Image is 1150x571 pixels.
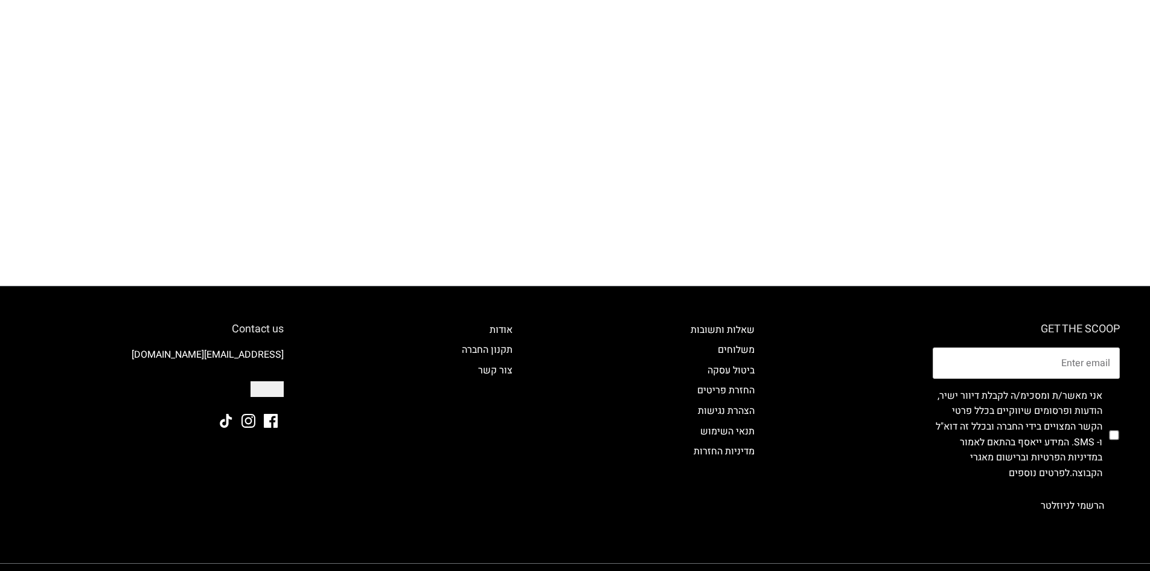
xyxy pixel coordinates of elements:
input: Email [933,347,1120,379]
a: אודות [490,323,513,337]
a: צור קשר [478,363,513,378]
a: החזרת פריטים [697,383,755,398]
label: אני מאשר/ת ומסכימ/ה לקבלת דיוור ישיר, הודעות ופרסומים שיווקיים בכלל פרטי הקשר המצויים בידי החברה ... [933,389,1102,482]
a: הצהרת נגישות [698,404,755,418]
a: מדיניות החזרות [694,444,755,459]
a: Tiktok [219,414,233,428]
a: תקנון החברה [462,343,513,357]
div: Secondary navigation [679,323,767,521]
a: שאלות ותשובות [691,323,755,337]
div: Secondary navigation [450,323,525,521]
a: משלוחים [718,343,755,357]
h6: Contact us [30,323,284,336]
h6: GET THE SCOOP [933,323,1120,336]
a: Instagram [241,414,255,428]
a: לפרטים נוספים [1009,466,1070,480]
a: Facebook [264,414,278,428]
a: תנאי השימוש [700,424,755,439]
a: ביטול עסקה [708,363,755,378]
a: [EMAIL_ADDRESS][DOMAIN_NAME] [132,347,284,362]
button: הרשמי לניוזלטר [1025,491,1120,521]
